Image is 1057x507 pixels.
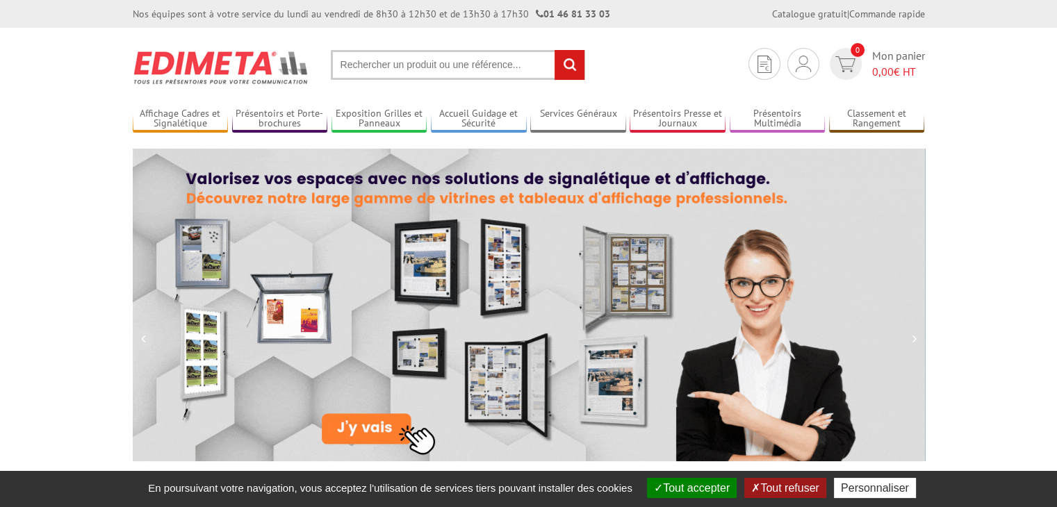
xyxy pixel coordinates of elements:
[849,8,925,20] a: Commande rapide
[133,7,610,21] div: Nos équipes sont à votre service du lundi au vendredi de 8h30 à 12h30 et de 13h30 à 17h30
[851,43,865,57] span: 0
[331,108,427,131] a: Exposition Grilles et Panneaux
[835,56,855,72] img: devis rapide
[872,64,925,80] span: € HT
[431,108,527,131] a: Accueil Guidage et Sécurité
[530,108,626,131] a: Services Généraux
[730,108,826,131] a: Présentoirs Multimédia
[834,478,916,498] button: Personnaliser (fenêtre modale)
[133,108,229,131] a: Affichage Cadres et Signalétique
[744,478,826,498] button: Tout refuser
[536,8,610,20] strong: 01 46 81 33 03
[757,56,771,73] img: devis rapide
[647,478,737,498] button: Tout accepter
[829,108,925,131] a: Classement et Rangement
[826,48,925,80] a: devis rapide 0 Mon panier 0,00€ HT
[555,50,584,80] input: rechercher
[772,8,847,20] a: Catalogue gratuit
[331,50,585,80] input: Rechercher un produit ou une référence...
[232,108,328,131] a: Présentoirs et Porte-brochures
[141,482,639,494] span: En poursuivant votre navigation, vous acceptez l'utilisation de services tiers pouvant installer ...
[133,42,310,93] img: Présentoir, panneau, stand - Edimeta - PLV, affichage, mobilier bureau, entreprise
[772,7,925,21] div: |
[872,48,925,80] span: Mon panier
[796,56,811,72] img: devis rapide
[630,108,726,131] a: Présentoirs Presse et Journaux
[872,65,894,78] span: 0,00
